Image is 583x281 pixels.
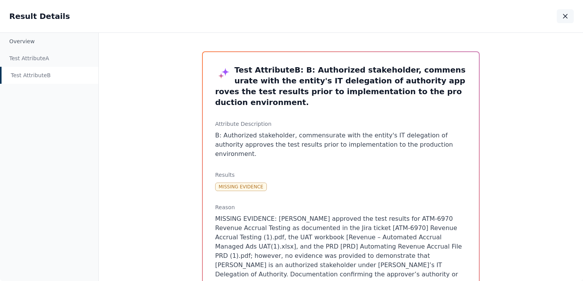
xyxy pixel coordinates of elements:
p: B: Authorized stakeholder, commensurate with the entity's IT delegation of authority approves the... [215,131,467,159]
h2: Result Details [9,11,70,22]
h3: Reason [215,203,467,211]
h3: Attribute Description [215,120,467,128]
h3: Test Attribute B : B: Authorized stakeholder, commensurate with the entity's IT delegation of aut... [215,64,467,108]
h3: Results [215,171,467,179]
div: Missing Evidence [215,183,267,191]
